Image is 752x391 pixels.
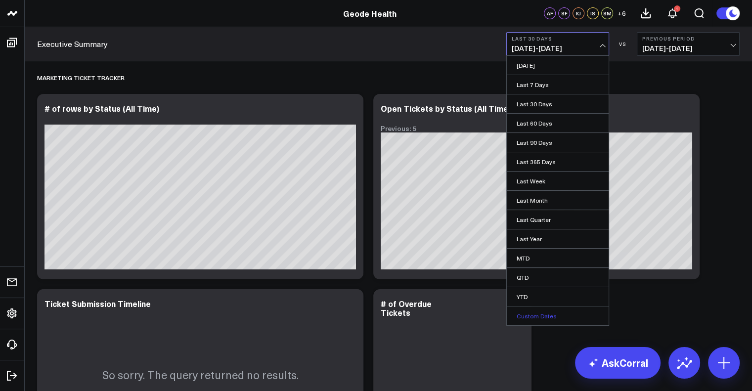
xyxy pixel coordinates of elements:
span: [DATE] - [DATE] [642,44,734,52]
p: So sorry. The query returned no results. [102,367,299,382]
a: Last Week [507,172,609,190]
a: Last 60 Days [507,114,609,132]
div: SM [601,7,613,19]
button: Last 30 Days[DATE]-[DATE] [506,32,609,56]
div: # of Overdue Tickets [381,298,432,318]
a: Last Quarter [507,210,609,229]
b: Previous Period [642,36,734,42]
div: 1 [674,5,680,12]
b: Last 30 Days [512,36,604,42]
a: Last 30 Days [507,94,609,113]
a: Last Month [507,191,609,210]
div: AF [544,7,556,19]
a: QTD [507,268,609,287]
div: Open Tickets by Status (All Time) [381,103,511,114]
a: Last 7 Days [507,75,609,94]
div: # of rows by Status (All Time) [44,103,159,114]
div: Marketing Ticket Tracker [37,66,125,89]
div: VS [614,41,632,47]
a: Last 90 Days [507,133,609,152]
a: Last 365 Days [507,152,609,171]
div: IS [587,7,599,19]
div: Previous: 5 [381,125,692,132]
a: Geode Health [343,8,397,19]
a: YTD [507,287,609,306]
button: +6 [616,7,627,19]
span: [DATE] - [DATE] [512,44,604,52]
a: Custom Dates [507,306,609,325]
a: Executive Summary [37,39,108,49]
a: MTD [507,249,609,267]
div: Ticket Submission Timeline [44,298,151,309]
div: KJ [573,7,584,19]
div: SF [558,7,570,19]
a: AskCorral [575,347,661,379]
span: + 6 [618,10,626,17]
a: Last Year [507,229,609,248]
a: [DATE] [507,56,609,75]
button: Previous Period[DATE]-[DATE] [637,32,740,56]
